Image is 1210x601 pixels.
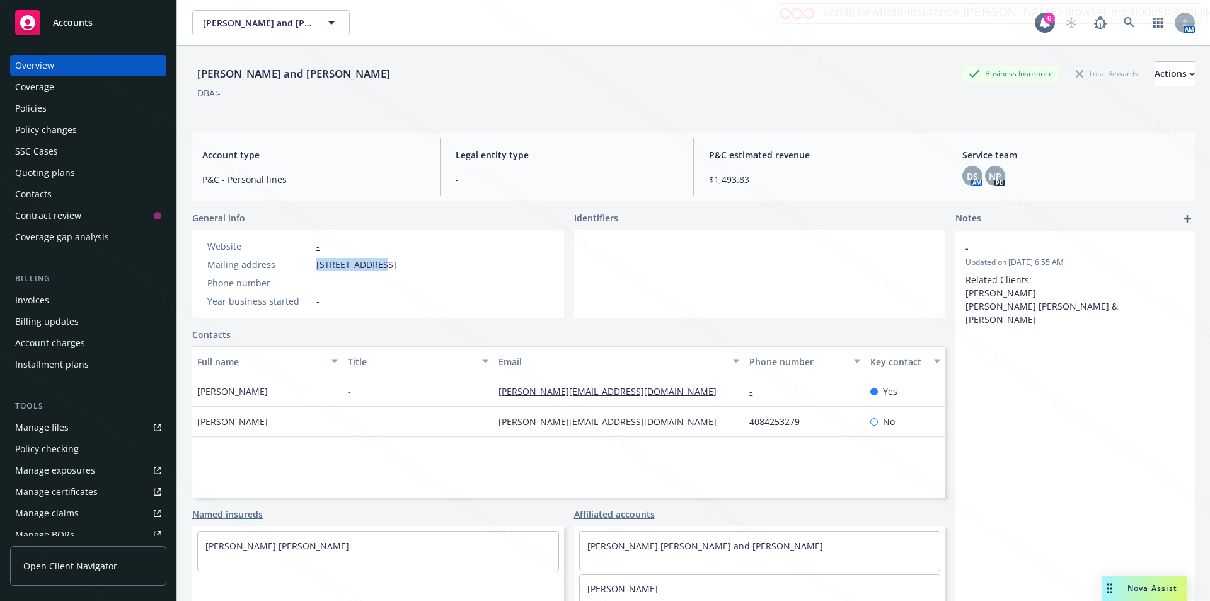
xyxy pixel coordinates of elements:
a: Contract review [10,206,166,226]
div: -Updated on [DATE] 6:55 AMRelated Clients: [PERSON_NAME] [PERSON_NAME] [PERSON_NAME] & [PERSON_NAME] [955,231,1195,336]
span: Identifiers [574,211,618,225]
span: [PERSON_NAME] and [PERSON_NAME] [203,16,312,30]
div: Installment plans [15,354,89,375]
a: [PERSON_NAME] [PERSON_NAME] and [PERSON_NAME] [587,540,823,552]
span: Notes [955,211,981,226]
button: Actions [1155,61,1195,86]
div: [PERSON_NAME] and [PERSON_NAME] [192,66,395,82]
p: Related Clients: [PERSON_NAME] [PERSON_NAME] [PERSON_NAME] & [PERSON_NAME] [965,273,1185,326]
a: Coverage [10,77,166,97]
span: - [965,242,1152,255]
a: Contacts [10,184,166,204]
div: Business Insurance [962,66,1059,81]
a: - [749,385,763,397]
div: SSC Cases [15,141,58,161]
a: Installment plans [10,354,166,375]
a: Manage files [10,417,166,438]
a: Policy changes [10,120,166,140]
a: [PERSON_NAME] [PERSON_NAME] [205,540,349,552]
div: Account charges [15,333,85,353]
a: Search [1117,10,1142,35]
div: Quoting plans [15,163,75,183]
button: [PERSON_NAME] and [PERSON_NAME] [192,10,350,35]
span: Accounts [53,18,93,28]
span: DS [967,170,978,183]
a: Quoting plans [10,163,166,183]
div: Website [207,240,311,253]
div: Policy changes [15,120,77,140]
span: [STREET_ADDRESS] [316,258,396,271]
button: Key contact [865,346,945,376]
div: Billing [10,272,166,285]
span: [PERSON_NAME] [197,415,268,428]
div: Contract review [15,206,81,226]
a: 4084253279 [749,416,810,428]
span: Account type [202,148,425,161]
button: Full name [192,346,343,376]
a: Policy checking [10,439,166,459]
a: Contacts [192,328,231,341]
div: Total Rewards [1069,66,1144,81]
div: 6 [1044,13,1055,24]
div: Billing updates [15,312,79,332]
a: - [316,240,320,252]
div: Tools [10,400,166,412]
div: Overview [15,55,54,76]
span: - [348,415,351,428]
div: Manage exposures [15,460,95,481]
span: Yes [883,385,897,398]
div: Coverage gap analysis [15,227,109,247]
a: Start snowing [1059,10,1084,35]
div: Drag to move [1102,576,1117,601]
div: Contacts [15,184,52,204]
div: Mailing address [207,258,311,271]
div: Title [348,355,475,368]
div: Email [498,355,725,368]
span: Legal entity type [456,148,678,161]
span: - [316,295,320,308]
span: P&C estimated revenue [709,148,931,161]
span: NP [989,170,1001,183]
a: Accounts [10,5,166,40]
a: Billing updates [10,312,166,332]
a: Policies [10,98,166,119]
span: - [348,385,351,398]
span: $1,493.83 [709,173,931,186]
a: Manage certificates [10,482,166,502]
a: Manage claims [10,503,166,523]
div: Actions [1155,62,1195,86]
span: P&C - Personal lines [202,173,425,186]
div: Policy checking [15,439,79,459]
button: Nova Assist [1102,576,1187,601]
a: add [1180,211,1195,226]
div: Manage BORs [15,525,74,545]
a: Named insureds [192,508,263,521]
button: Phone number [744,346,865,376]
a: Manage exposures [10,460,166,481]
div: Manage certificates [15,482,98,502]
a: Manage BORs [10,525,166,545]
span: - [456,173,678,186]
a: Overview [10,55,166,76]
span: No [883,415,895,428]
span: General info [192,211,245,225]
div: Phone number [749,355,846,368]
div: Full name [197,355,324,368]
a: [PERSON_NAME] [587,583,658,595]
span: - [316,276,320,289]
a: Affiliated accounts [574,508,655,521]
div: Coverage [15,77,54,97]
span: [PERSON_NAME] [197,385,268,398]
span: Service team [962,148,1185,161]
div: Year business started [207,295,311,308]
div: DBA: - [197,86,221,100]
span: Nova Assist [1127,583,1177,593]
a: Account charges [10,333,166,353]
div: Policies [15,98,47,119]
a: [PERSON_NAME][EMAIL_ADDRESS][DOMAIN_NAME] [498,416,727,428]
button: Email [493,346,744,376]
button: Title [343,346,493,376]
div: Manage files [15,417,69,438]
a: SSC Cases [10,141,166,161]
